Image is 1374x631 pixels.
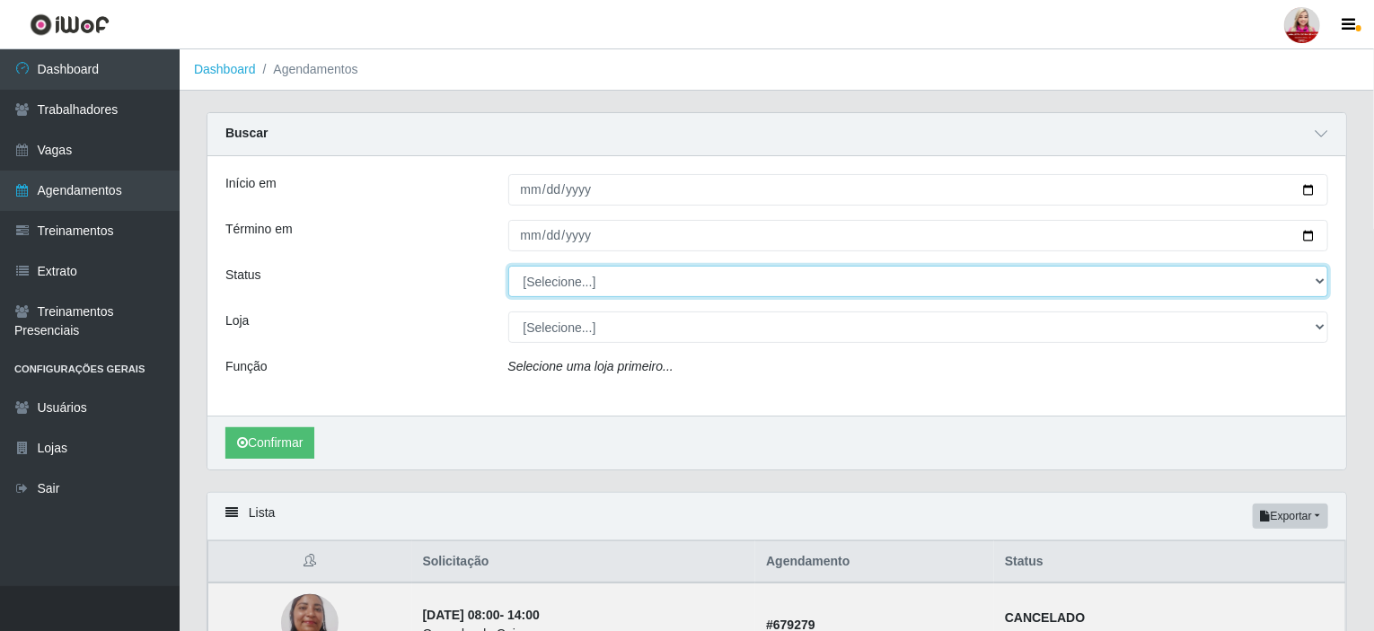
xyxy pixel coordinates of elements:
[508,220,1329,251] input: 00/00/0000
[507,608,540,622] time: 14:00
[994,541,1346,583] th: Status
[755,541,994,583] th: Agendamento
[225,126,268,140] strong: Buscar
[508,174,1329,206] input: 00/00/0000
[423,608,500,622] time: [DATE] 08:00
[1253,504,1328,529] button: Exportar
[194,62,256,76] a: Dashboard
[423,608,540,622] strong: -
[225,427,314,459] button: Confirmar
[207,493,1346,540] div: Lista
[1005,610,1085,625] strong: CANCELADO
[225,174,277,193] label: Início em
[256,60,358,79] li: Agendamentos
[508,359,674,373] i: Selecione uma loja primeiro...
[412,541,756,583] th: Solicitação
[225,266,261,285] label: Status
[180,49,1374,91] nav: breadcrumb
[225,220,293,239] label: Término em
[30,13,110,36] img: CoreUI Logo
[225,311,249,330] label: Loja
[225,357,268,376] label: Função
